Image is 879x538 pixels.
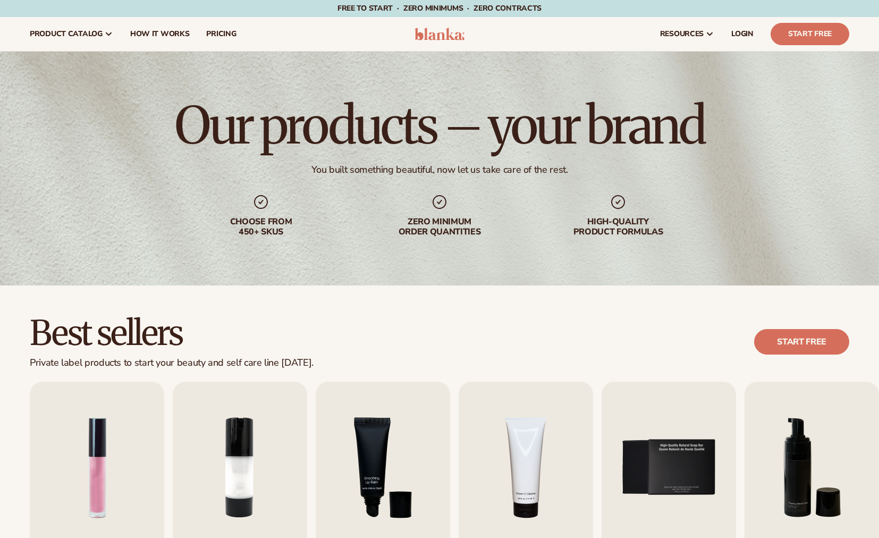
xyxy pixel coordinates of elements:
h2: Best sellers [30,315,314,351]
a: pricing [198,17,244,51]
a: product catalog [21,17,122,51]
span: How It Works [130,30,190,38]
span: Free to start · ZERO minimums · ZERO contracts [337,3,542,13]
div: You built something beautiful, now let us take care of the rest. [311,164,568,176]
a: LOGIN [723,17,762,51]
a: Start free [754,329,849,355]
span: product catalog [30,30,103,38]
h1: Our products – your brand [175,100,704,151]
a: How It Works [122,17,198,51]
div: Zero minimum order quantities [371,217,508,237]
span: pricing [206,30,236,38]
span: resources [660,30,704,38]
div: Private label products to start your beauty and self care line [DATE]. [30,357,314,369]
span: LOGIN [731,30,754,38]
div: High-quality product formulas [550,217,686,237]
img: logo [415,28,465,40]
div: Choose from 450+ Skus [193,217,329,237]
a: resources [652,17,723,51]
a: Start Free [771,23,849,45]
